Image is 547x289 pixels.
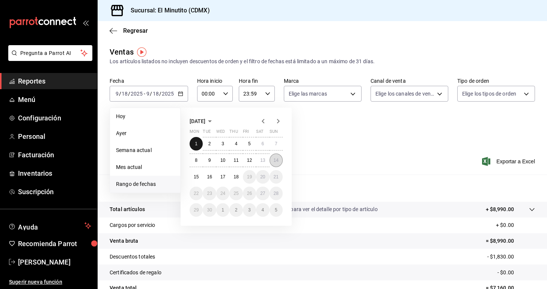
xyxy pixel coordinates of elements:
span: [PERSON_NAME] [18,257,91,267]
span: Mes actual [116,163,174,171]
button: September 10, 2025 [216,154,229,167]
label: Fecha [110,78,188,84]
abbr: September 17, 2025 [220,174,225,179]
button: September 22, 2025 [190,187,203,200]
abbr: September 26, 2025 [247,191,252,196]
button: September 9, 2025 [203,154,216,167]
input: -- [121,91,128,97]
abbr: September 27, 2025 [260,191,265,196]
abbr: September 30, 2025 [207,207,212,213]
abbr: October 4, 2025 [261,207,264,213]
button: September 2, 2025 [203,137,216,151]
abbr: September 28, 2025 [274,191,279,196]
abbr: September 14, 2025 [274,158,279,163]
abbr: September 29, 2025 [194,207,199,213]
button: September 29, 2025 [190,203,203,217]
div: Ventas [110,46,134,58]
button: September 19, 2025 [243,170,256,184]
span: Reportes [18,76,91,86]
p: - $1,830.00 [487,253,535,261]
button: September 7, 2025 [270,137,283,151]
abbr: September 12, 2025 [247,158,252,163]
span: Personal [18,131,91,141]
abbr: September 2, 2025 [208,141,211,146]
span: Menú [18,94,91,105]
span: Elige los tipos de orden [462,90,516,97]
span: Elige las marcas [289,90,327,97]
span: Suscripción [18,187,91,197]
abbr: October 3, 2025 [248,207,251,213]
span: Rango de fechas [116,180,174,188]
abbr: September 1, 2025 [195,141,197,146]
button: Regresar [110,27,148,34]
p: = $8,990.00 [486,237,535,245]
button: September 12, 2025 [243,154,256,167]
button: September 24, 2025 [216,187,229,200]
abbr: September 18, 2025 [234,174,238,179]
button: September 13, 2025 [256,154,269,167]
span: - [144,91,145,97]
button: September 14, 2025 [270,154,283,167]
abbr: September 22, 2025 [194,191,199,196]
abbr: October 2, 2025 [235,207,238,213]
div: Los artículos listados no incluyen descuentos de orden y el filtro de fechas está limitado a un m... [110,58,535,65]
button: September 16, 2025 [203,170,216,184]
button: September 28, 2025 [270,187,283,200]
input: ---- [130,91,143,97]
span: Inventarios [18,168,91,178]
button: October 5, 2025 [270,203,283,217]
button: September 21, 2025 [270,170,283,184]
span: Hoy [116,113,174,120]
abbr: September 13, 2025 [260,158,265,163]
span: / [150,91,152,97]
abbr: Thursday [229,129,238,137]
button: September 5, 2025 [243,137,256,151]
p: - $0.00 [497,269,535,277]
abbr: October 5, 2025 [275,207,277,213]
span: / [128,91,130,97]
button: October 4, 2025 [256,203,269,217]
button: October 1, 2025 [216,203,229,217]
button: Tooltip marker [137,47,146,57]
button: September 23, 2025 [203,187,216,200]
button: September 3, 2025 [216,137,229,151]
p: + $0.00 [496,221,535,229]
button: September 15, 2025 [190,170,203,184]
input: -- [115,91,119,97]
span: Pregunta a Parrot AI [20,49,81,57]
abbr: September 15, 2025 [194,174,199,179]
button: open_drawer_menu [83,20,89,26]
input: ---- [161,91,174,97]
abbr: September 20, 2025 [260,174,265,179]
p: Cargos por servicio [110,221,155,229]
abbr: September 19, 2025 [247,174,252,179]
abbr: September 3, 2025 [222,141,224,146]
button: September 6, 2025 [256,137,269,151]
label: Tipo de orden [457,78,535,84]
span: Ayer [116,129,174,137]
abbr: September 4, 2025 [235,141,238,146]
span: Configuración [18,113,91,123]
abbr: Saturday [256,129,264,137]
span: Ayuda [18,221,81,230]
abbr: September 25, 2025 [234,191,238,196]
abbr: Wednesday [216,129,225,137]
button: September 17, 2025 [216,170,229,184]
span: Semana actual [116,146,174,154]
abbr: Sunday [270,129,278,137]
abbr: September 24, 2025 [220,191,225,196]
button: September 30, 2025 [203,203,216,217]
button: September 18, 2025 [229,170,243,184]
abbr: September 9, 2025 [208,158,211,163]
button: September 20, 2025 [256,170,269,184]
input: -- [152,91,159,97]
span: [DATE] [190,118,205,124]
button: September 11, 2025 [229,154,243,167]
abbr: Monday [190,129,199,137]
button: September 27, 2025 [256,187,269,200]
p: Da clic en la fila para ver el detalle por tipo de artículo [253,205,378,213]
button: September 1, 2025 [190,137,203,151]
abbr: September 5, 2025 [248,141,251,146]
span: Regresar [123,27,148,34]
span: Facturación [18,150,91,160]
